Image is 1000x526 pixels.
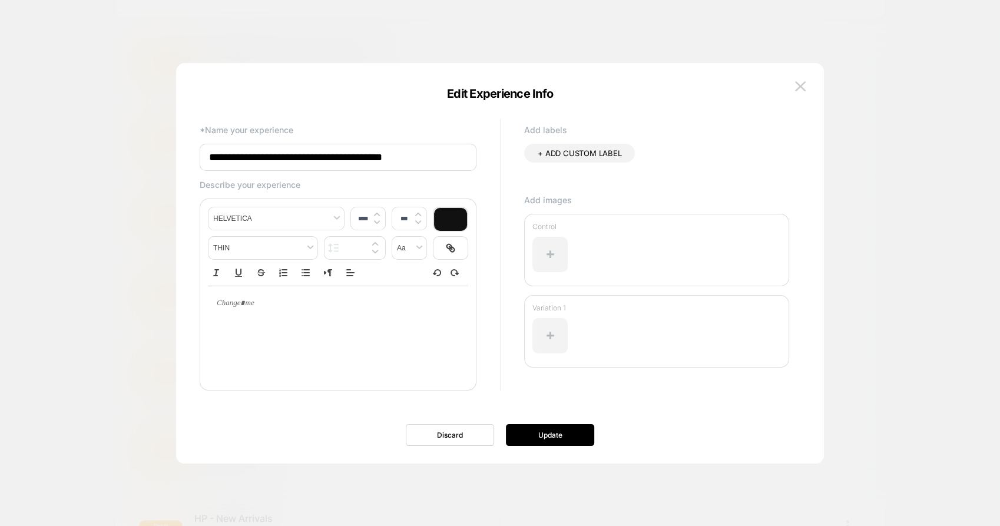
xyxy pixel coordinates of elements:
[406,424,494,446] button: Discard
[524,125,789,135] p: Add labels
[208,266,224,280] button: Italic
[230,266,247,280] button: Underline
[342,266,359,280] span: Align
[275,266,292,280] button: Ordered list
[415,212,421,217] img: up
[208,207,344,230] span: font
[524,195,789,205] p: Add images
[297,266,314,280] button: Bullet list
[200,180,476,190] p: Describe your experience
[415,220,421,224] img: down
[392,237,426,259] span: transform
[374,220,380,224] img: down
[372,242,378,246] img: up
[538,148,621,158] span: + ADD CUSTOM LABEL
[795,81,806,91] img: close
[320,266,336,280] button: Right to Left
[200,125,476,135] p: *Name your experience
[506,424,594,446] button: Update
[374,212,380,217] img: up
[532,303,781,312] p: Variation 1
[328,243,339,253] img: line height
[208,237,317,259] span: fontWeight
[532,222,781,231] p: Control
[372,249,378,254] img: down
[253,266,269,280] button: Strike
[447,87,553,101] span: Edit Experience Info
